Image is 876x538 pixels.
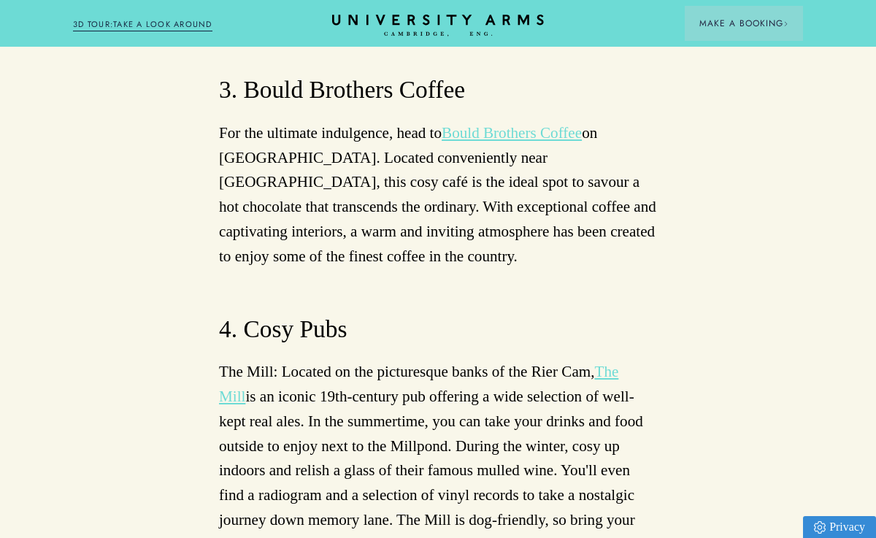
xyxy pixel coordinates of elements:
[219,74,657,106] h3: 3. Bould Brothers Coffee
[219,121,657,269] p: For the ultimate indulgence, head to on [GEOGRAPHIC_DATA]. Located conveniently near [GEOGRAPHIC_...
[699,17,788,30] span: Make a Booking
[685,6,803,41] button: Make a BookingArrow icon
[803,516,876,538] a: Privacy
[814,521,826,534] img: Privacy
[219,363,618,405] a: The Mill
[219,313,657,345] h3: 4. Cosy Pubs
[73,18,212,31] a: 3D TOUR:TAKE A LOOK AROUND
[442,124,582,142] a: Bould Brothers Coffee
[783,21,788,26] img: Arrow icon
[332,15,544,37] a: Home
